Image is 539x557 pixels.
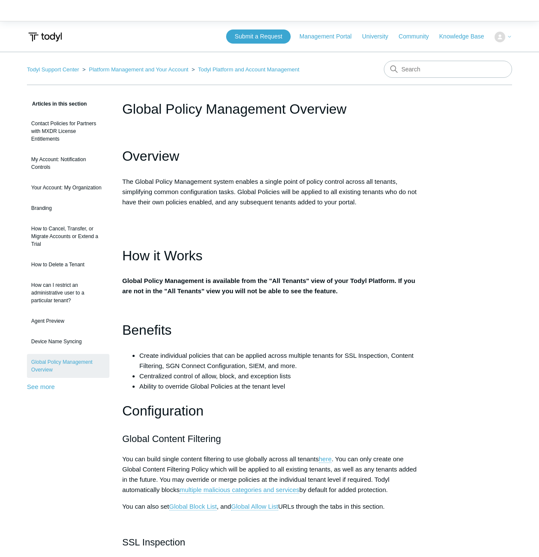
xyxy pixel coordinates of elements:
h1: Overview [122,145,417,167]
a: Management Portal [300,32,360,41]
a: Global Block List [169,503,217,510]
a: How can I restrict an administrative user to a particular tenant? [27,277,109,309]
h1: Benefits [122,319,417,341]
a: Device Name Syncing [27,333,109,350]
a: Contact Policies for Partners with MXDR License Entitlements [27,115,109,147]
img: Todyl Support Center Help Center home page [27,29,63,45]
li: Create individual policies that can be applied across multiple tenants for SSL Inspection, Conten... [139,351,417,371]
h2: SSL Inspection [122,535,417,550]
li: Centralized control of allow, block, and exception lists [139,371,417,381]
p: The Global Policy Management system enables a single point of policy control across all tenants, ... [122,177,417,207]
a: Community [399,32,438,41]
a: Todyl Platform and Account Management [198,66,299,73]
a: How to Cancel, Transfer, or Migrate Accounts or Extend a Trial [27,221,109,252]
a: See more [27,383,55,390]
a: Todyl Support Center [27,66,79,73]
a: My Account: Notification Controls [27,151,109,175]
a: Global Policy Management Overview [27,354,109,378]
a: Branding [27,200,109,216]
a: Submit a Request [226,29,291,44]
input: Search [384,61,512,78]
a: here [319,455,332,463]
li: Todyl Platform and Account Management [190,66,299,73]
h1: How it Works [122,245,417,267]
h2: Global Content Filtering [122,431,417,446]
a: Knowledge Base [439,32,493,41]
a: Global Allow List [231,503,278,510]
p: You can also set , and URLs through the tabs in this section. [122,501,417,512]
a: University [362,32,397,41]
a: Your Account: My Organization [27,180,109,196]
a: How to Delete a Tenant [27,256,109,273]
a: Platform Management and Your Account [89,66,189,73]
strong: Global Policy Management is available from the "All Tenants" view of your Todyl Platform. If you ... [122,277,415,295]
li: Platform Management and Your Account [81,66,190,73]
span: Articles in this section [27,101,87,107]
a: Agent Preview [27,313,109,329]
h1: Configuration [122,400,417,422]
h1: Global Policy Management Overview [122,99,417,119]
a: multiple malicious categories and services [180,486,299,494]
p: You can build single content filtering to use globally across all tenants . You can only create o... [122,454,417,495]
li: Ability to override Global Policies at the tenant level [139,381,417,392]
li: Todyl Support Center [27,66,81,73]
